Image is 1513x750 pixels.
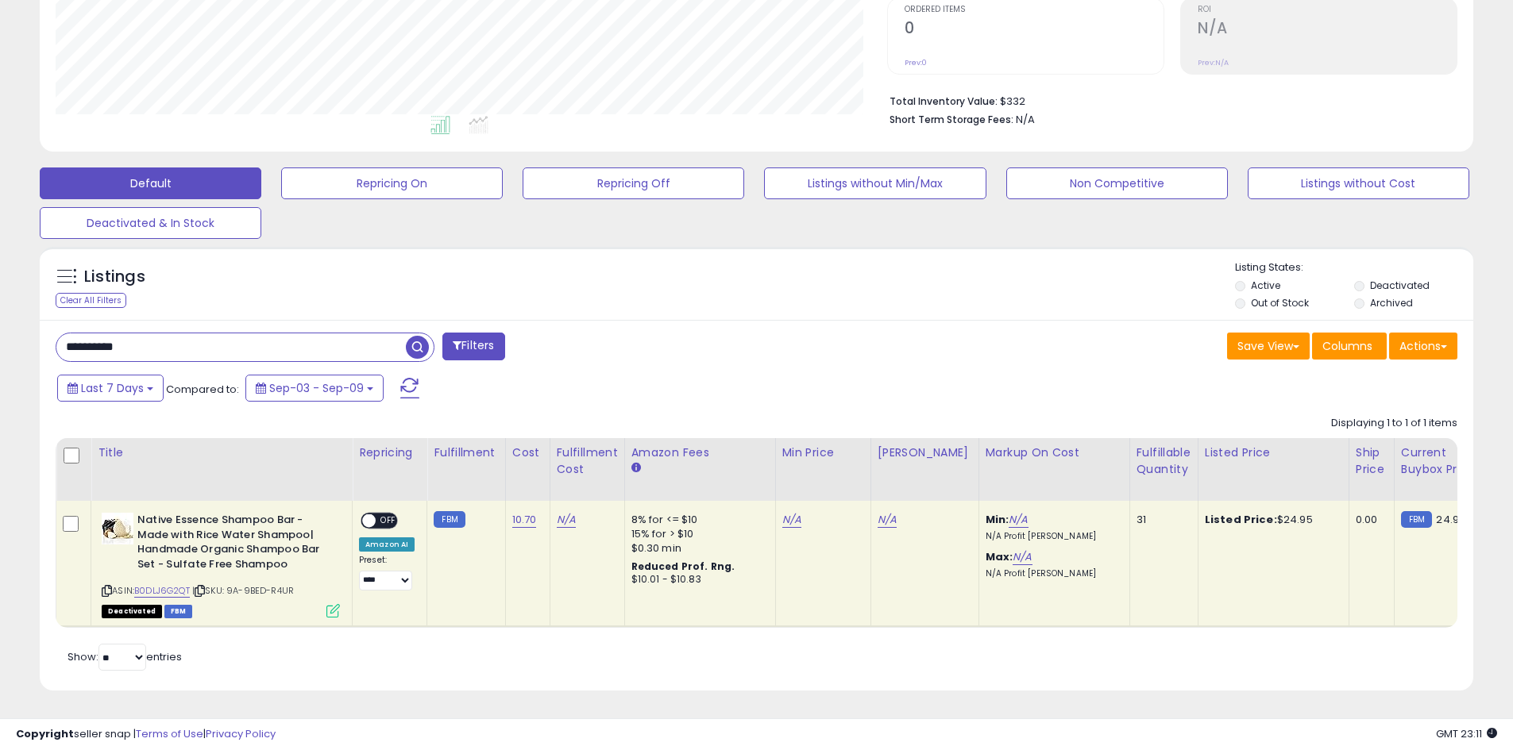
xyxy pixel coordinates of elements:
button: Columns [1312,333,1387,360]
label: Archived [1370,296,1413,310]
a: Privacy Policy [206,726,276,741]
div: 15% for > $10 [631,527,763,541]
div: Current Buybox Price [1401,444,1483,478]
p: Listing States: [1235,260,1473,275]
button: Save View [1227,333,1310,360]
span: Show: entries [68,649,182,664]
div: Min Price [782,444,864,461]
a: Terms of Use [136,726,203,741]
p: N/A Profit [PERSON_NAME] [986,568,1117,579]
button: Listings without Cost [1248,167,1469,199]
button: Actions [1389,333,1457,360]
button: Default [40,167,261,199]
b: Total Inventory Value: [890,94,998,108]
button: Last 7 Days [57,375,164,402]
p: N/A Profit [PERSON_NAME] [986,531,1117,542]
h2: N/A [1198,19,1457,40]
b: Max: [986,549,1013,564]
li: $332 [890,90,1445,110]
b: Native Essence Shampoo Bar - Made with Rice Water Shampoo| Handmade Organic Shampoo Bar Set - Sul... [137,513,330,575]
button: Filters [442,333,504,360]
label: Out of Stock [1251,296,1309,310]
div: Repricing [359,444,420,461]
div: Ship Price [1356,444,1388,478]
span: ROI [1198,6,1457,14]
b: Reduced Prof. Rng. [631,560,735,573]
div: 0.00 [1356,513,1382,527]
small: FBM [1401,511,1432,528]
div: Preset: [359,555,415,590]
button: Repricing Off [523,167,744,199]
div: 8% for <= $10 [631,513,763,527]
small: FBM [434,511,465,528]
b: Listed Price: [1205,512,1277,527]
img: 41YVb1wr3pL._SL40_.jpg [102,513,133,544]
div: $10.01 - $10.83 [631,573,763,587]
span: N/A [1016,112,1035,127]
div: $24.95 [1205,513,1337,527]
div: 31 [1137,513,1186,527]
div: Title [98,444,345,461]
label: Active [1251,279,1280,292]
button: Non Competitive [1006,167,1228,199]
h2: 0 [905,19,1164,40]
div: Markup on Cost [986,444,1123,461]
strong: Copyright [16,726,74,741]
button: Repricing On [281,167,503,199]
button: Listings without Min/Max [764,167,986,199]
small: Amazon Fees. [631,461,641,475]
span: FBM [164,605,193,618]
div: Amazon Fees [631,444,769,461]
div: Listed Price [1205,444,1342,461]
div: seller snap | | [16,727,276,742]
div: Fulfillment Cost [557,444,618,478]
a: N/A [782,512,801,528]
a: N/A [1009,512,1028,528]
a: N/A [557,512,576,528]
small: Prev: 0 [905,58,927,67]
a: B0DLJ6G2QT [134,584,190,598]
button: Sep-03 - Sep-09 [245,375,384,402]
a: 10.70 [512,512,537,528]
a: N/A [1013,549,1032,565]
div: [PERSON_NAME] [878,444,972,461]
b: Short Term Storage Fees: [890,113,1013,126]
div: Amazon AI [359,537,415,552]
a: N/A [878,512,897,528]
span: 24.95 [1436,512,1465,527]
div: Fulfillment [434,444,498,461]
span: Ordered Items [905,6,1164,14]
div: Displaying 1 to 1 of 1 items [1331,416,1457,431]
span: All listings that are unavailable for purchase on Amazon for any reason other than out-of-stock [102,605,162,618]
span: | SKU: 9A-9BED-R4UR [192,584,294,597]
h5: Listings [84,266,145,288]
div: Clear All Filters [56,293,126,308]
span: Columns [1322,338,1372,354]
th: The percentage added to the cost of goods (COGS) that forms the calculator for Min & Max prices. [978,438,1129,501]
span: 2025-09-17 23:11 GMT [1436,726,1497,741]
div: $0.30 min [631,541,763,556]
span: Sep-03 - Sep-09 [269,380,364,396]
label: Deactivated [1370,279,1430,292]
small: Prev: N/A [1198,58,1229,67]
div: ASIN: [102,513,340,616]
span: OFF [376,514,401,528]
div: Cost [512,444,543,461]
div: Fulfillable Quantity [1137,444,1191,478]
button: Deactivated & In Stock [40,207,261,239]
b: Min: [986,512,1009,527]
span: Compared to: [166,382,239,397]
span: Last 7 Days [81,380,144,396]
